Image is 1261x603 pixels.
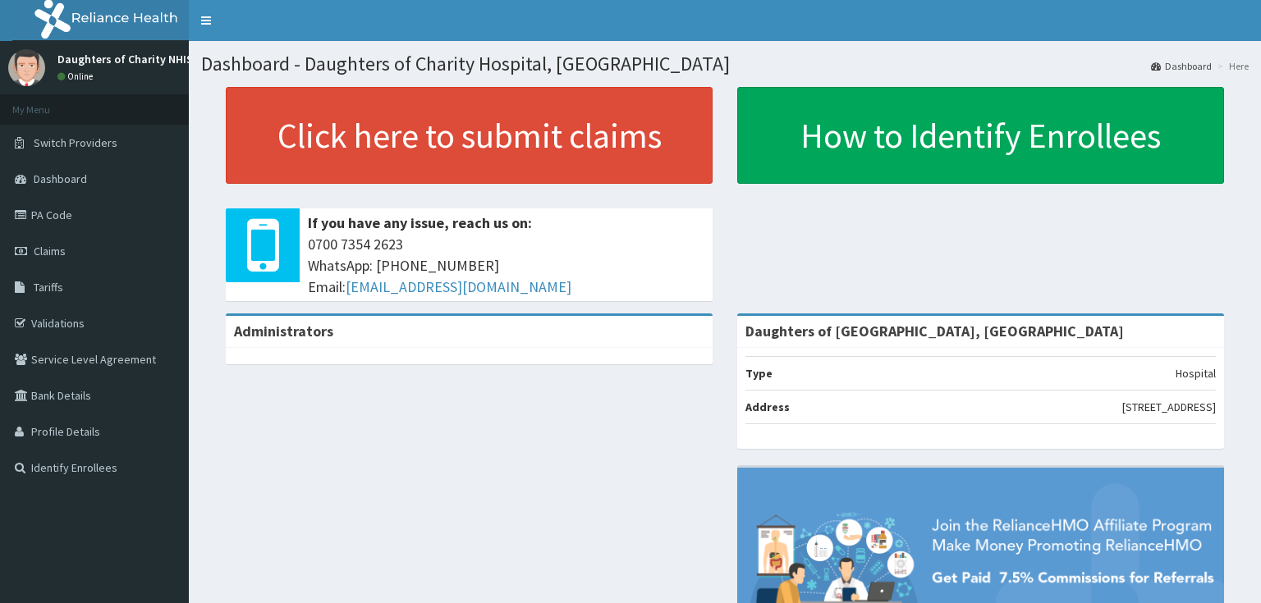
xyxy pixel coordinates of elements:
[226,87,713,184] a: Click here to submit claims
[308,213,532,232] b: If you have any issue, reach us on:
[737,87,1224,184] a: How to Identify Enrollees
[34,280,63,295] span: Tariffs
[308,234,704,297] span: 0700 7354 2623 WhatsApp: [PHONE_NUMBER] Email:
[8,49,45,86] img: User Image
[34,244,66,258] span: Claims
[234,322,333,340] b: Administrators
[346,277,571,296] a: [EMAIL_ADDRESS][DOMAIN_NAME]
[34,171,87,186] span: Dashboard
[34,135,117,150] span: Switch Providers
[1151,59,1212,73] a: Dashboard
[1213,59,1249,73] li: Here
[1176,365,1216,381] p: Hospital
[745,400,790,414] b: Address
[745,366,773,381] b: Type
[201,53,1249,75] h1: Dashboard - Daughters of Charity Hospital, [GEOGRAPHIC_DATA]
[745,322,1124,340] strong: Daughters of [GEOGRAPHIC_DATA], [GEOGRAPHIC_DATA]
[1122,399,1216,415] p: [STREET_ADDRESS]
[57,53,193,65] p: Daughters of Charity NHIS
[57,71,97,82] a: Online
